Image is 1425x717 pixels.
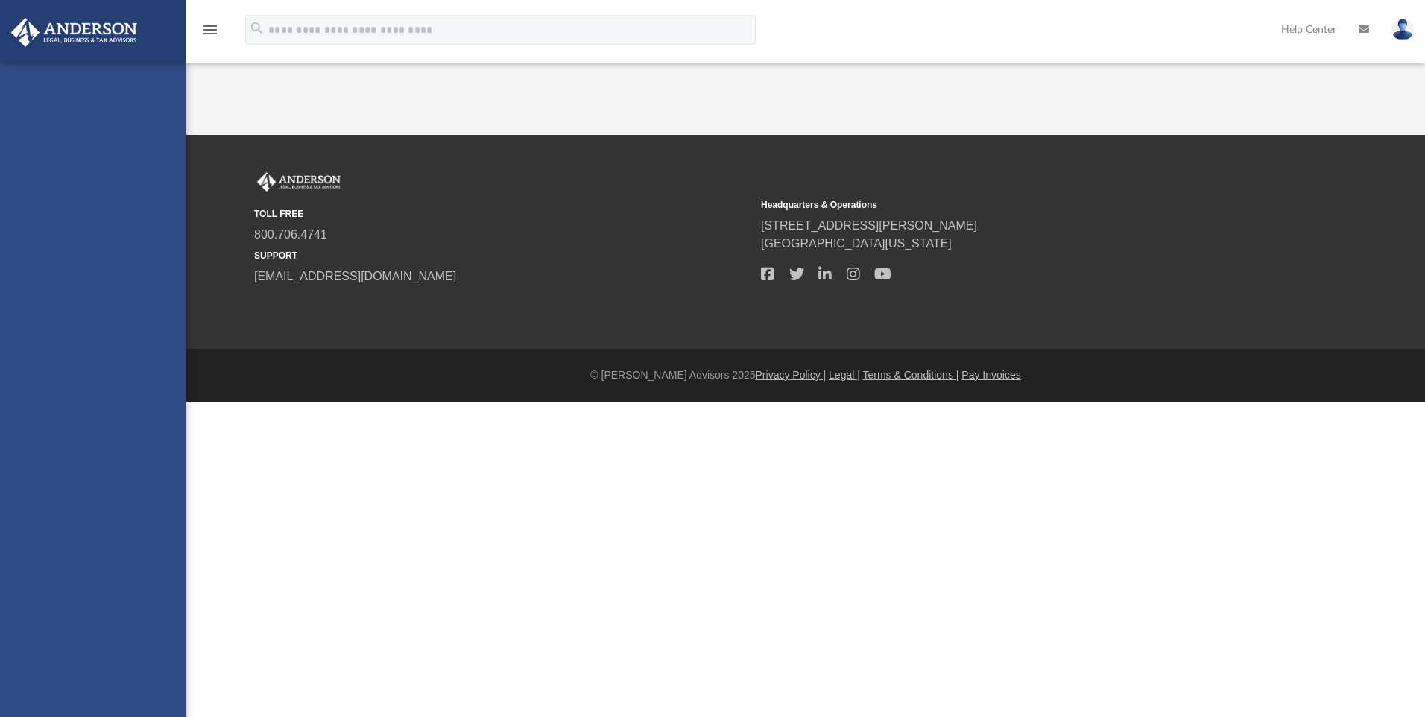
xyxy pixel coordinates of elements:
i: menu [201,21,219,39]
img: User Pic [1391,19,1414,40]
small: TOLL FREE [254,207,751,221]
a: [STREET_ADDRESS][PERSON_NAME] [761,219,977,232]
a: [EMAIL_ADDRESS][DOMAIN_NAME] [254,270,456,282]
a: 800.706.4741 [254,228,327,241]
a: menu [201,28,219,39]
img: Anderson Advisors Platinum Portal [254,172,344,192]
a: Privacy Policy | [756,369,827,381]
i: search [249,20,265,37]
a: Legal | [829,369,860,381]
a: Terms & Conditions | [863,369,959,381]
a: Pay Invoices [961,369,1020,381]
div: © [PERSON_NAME] Advisors 2025 [186,367,1425,383]
small: Headquarters & Operations [761,198,1257,212]
small: SUPPORT [254,249,751,262]
img: Anderson Advisors Platinum Portal [7,18,142,47]
a: [GEOGRAPHIC_DATA][US_STATE] [761,237,952,250]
